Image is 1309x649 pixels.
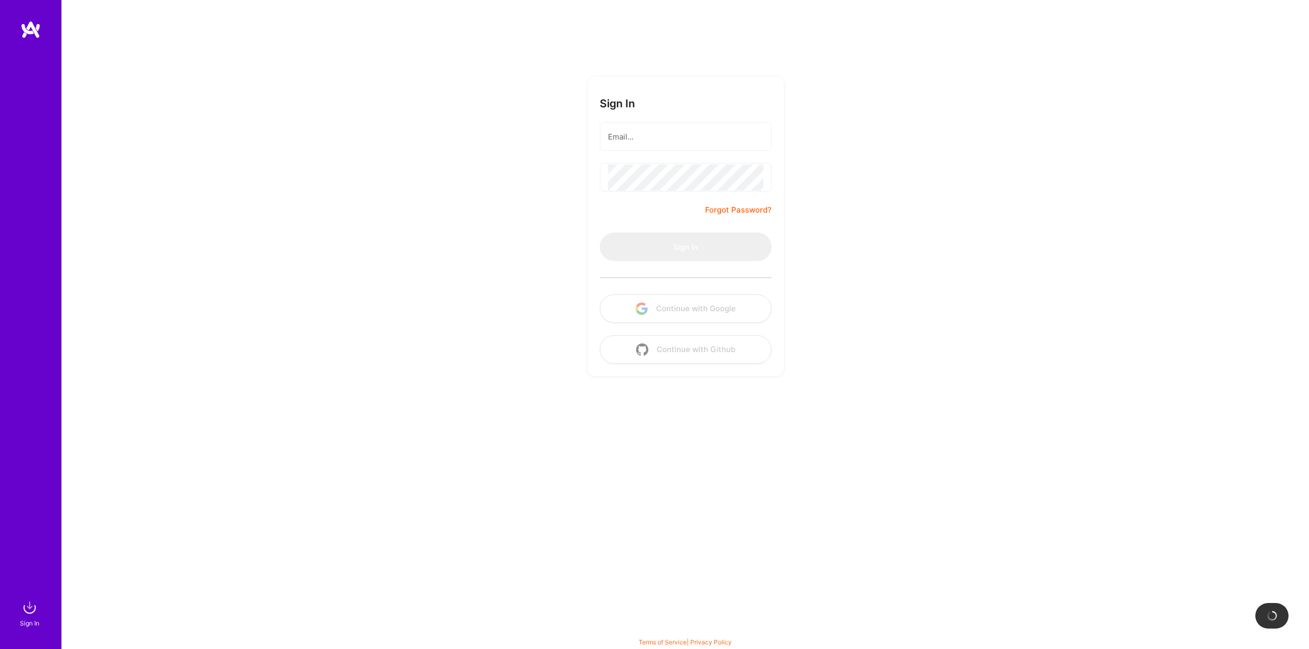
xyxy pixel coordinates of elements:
img: sign in [19,597,40,618]
h3: Sign In [600,97,635,110]
a: Forgot Password? [705,204,772,216]
img: icon [636,343,648,356]
img: icon [636,303,648,315]
span: | [639,638,732,646]
a: Terms of Service [639,638,687,646]
a: sign inSign In [21,597,40,629]
button: Sign In [600,233,772,261]
div: © 2025 ATeams Inc., All rights reserved. [61,618,1309,644]
a: Privacy Policy [690,638,732,646]
button: Continue with Github [600,335,772,364]
input: Email... [608,124,763,150]
img: logo [20,20,41,39]
div: Sign In [20,618,39,629]
button: Continue with Google [600,294,772,323]
img: loading [1267,611,1277,621]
